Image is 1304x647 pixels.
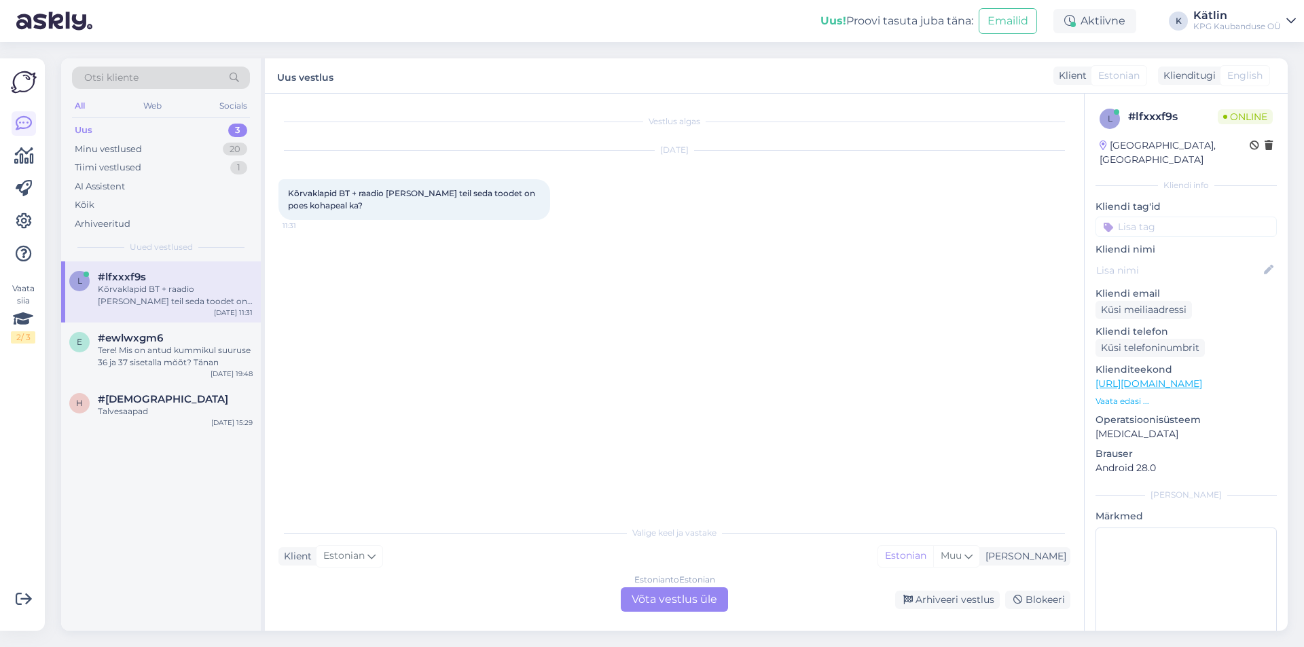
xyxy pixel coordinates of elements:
[1158,69,1216,83] div: Klienditugi
[1128,109,1218,125] div: # lfxxxf9s
[75,217,130,231] div: Arhiveeritud
[98,271,146,283] span: #lfxxxf9s
[895,591,1000,609] div: Arhiveeri vestlus
[1169,12,1188,31] div: K
[217,97,250,115] div: Socials
[76,398,83,408] span: h
[820,13,973,29] div: Proovi tasuta juba täna:
[1095,461,1277,475] p: Android 28.0
[288,188,537,210] span: Kõrvaklapid BT + raadio [PERSON_NAME] teil seda toodet on poes kohapeal ka?
[1095,395,1277,407] p: Vaata edasi ...
[77,337,82,347] span: e
[1095,489,1277,501] div: [PERSON_NAME]
[1053,69,1087,83] div: Klient
[1095,200,1277,214] p: Kliendi tag'id
[11,69,37,95] img: Askly Logo
[323,549,365,563] span: Estonian
[1095,286,1277,301] p: Kliendi email
[1095,339,1205,357] div: Küsi telefoninumbrit
[11,331,35,344] div: 2 / 3
[1096,263,1261,278] input: Lisa nimi
[1193,21,1281,32] div: KPG Kaubanduse OÜ
[1218,109,1273,124] span: Online
[1095,301,1192,319] div: Küsi meiliaadressi
[98,332,163,344] span: #ewlwxgm6
[75,124,92,137] div: Uus
[1005,591,1070,609] div: Blokeeri
[278,115,1070,128] div: Vestlus algas
[278,527,1070,539] div: Valige keel ja vastake
[98,405,253,418] div: Talvesaapad
[77,276,82,286] span: l
[230,161,247,174] div: 1
[98,344,253,369] div: Tere! Mis on antud kummikul suuruse 36 ja 37 sisetalla mõõt? Tänan
[141,97,164,115] div: Web
[1095,427,1277,441] p: [MEDICAL_DATA]
[1108,113,1112,124] span: l
[1053,9,1136,33] div: Aktiivne
[1100,138,1250,167] div: [GEOGRAPHIC_DATA], [GEOGRAPHIC_DATA]
[878,546,933,566] div: Estonian
[1095,413,1277,427] p: Operatsioonisüsteem
[228,124,247,137] div: 3
[223,143,247,156] div: 20
[1095,447,1277,461] p: Brauser
[979,8,1037,34] button: Emailid
[1095,363,1277,377] p: Klienditeekond
[1095,242,1277,257] p: Kliendi nimi
[1095,179,1277,191] div: Kliendi info
[214,308,253,318] div: [DATE] 11:31
[1095,377,1202,390] a: [URL][DOMAIN_NAME]
[75,198,94,212] div: Kõik
[277,67,333,85] label: Uus vestlus
[84,71,139,85] span: Otsi kliente
[1193,10,1296,32] a: KätlinKPG Kaubanduse OÜ
[1095,325,1277,339] p: Kliendi telefon
[820,14,846,27] b: Uus!
[11,282,35,344] div: Vaata siia
[283,221,333,231] span: 11:31
[278,144,1070,156] div: [DATE]
[941,549,962,561] span: Muu
[634,574,715,586] div: Estonian to Estonian
[72,97,88,115] div: All
[621,587,728,612] div: Võta vestlus üle
[211,418,253,428] div: [DATE] 15:29
[1095,217,1277,237] input: Lisa tag
[75,161,141,174] div: Tiimi vestlused
[130,241,193,253] span: Uued vestlused
[75,143,142,156] div: Minu vestlused
[98,283,253,308] div: Kõrvaklapid BT + raadio [PERSON_NAME] teil seda toodet on poes kohapeal ka?
[1095,509,1277,523] p: Märkmed
[980,549,1066,563] div: [PERSON_NAME]
[98,393,228,405] span: #hzroamlu
[1098,69,1140,83] span: Estonian
[1193,10,1281,21] div: Kätlin
[75,180,125,193] div: AI Assistent
[211,369,253,379] div: [DATE] 19:48
[1227,69,1263,83] span: English
[278,549,312,563] div: Klient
